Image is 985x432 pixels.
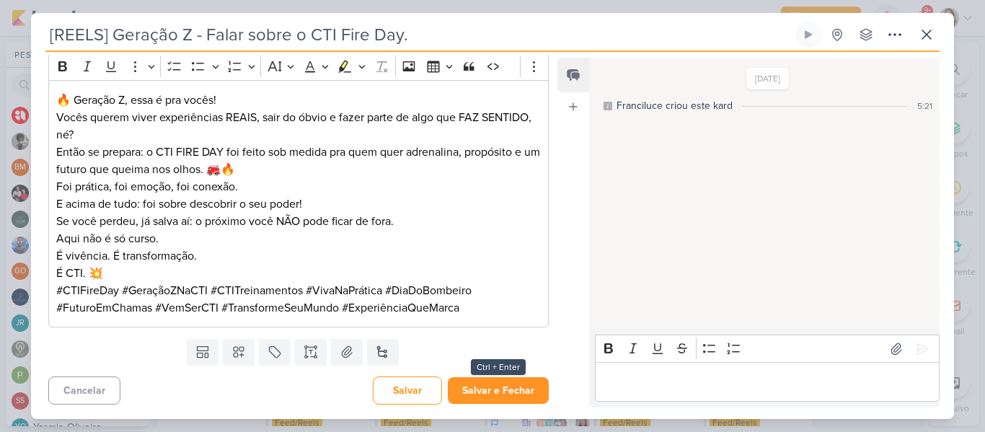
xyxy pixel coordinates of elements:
p: Foi prática, foi emoção, foi conexão. E acima de tudo: foi sobre descobrir o seu poder! [56,178,541,213]
div: Editor editing area: main [595,362,940,402]
div: Editor toolbar [48,52,549,80]
div: Editor toolbar [595,335,940,363]
input: Kard Sem Título [45,22,792,48]
p: Então se prepara: o CTI FIRE DAY foi feito sob medida pra quem quer adrenalina, propósito e um fu... [56,144,541,178]
div: 5:21 [917,100,932,113]
button: Salvar [373,376,442,405]
div: Franciluce criou este kard [617,98,733,113]
p: #CTIFireDay #GeraçãoZNaCTI #CTITreinamentos #VivaNaPrática #DiaDoBombeiro #FuturoEmChamas #VemSer... [56,282,541,317]
p: Se você perdeu, já salva aí: o próximo você NÃO pode ficar de fora. Aqui não é só curso. É vivênc... [56,213,541,282]
div: Ctrl + Enter [471,359,526,375]
div: Ligar relógio [803,29,814,40]
div: Editor editing area: main [48,80,549,327]
button: Cancelar [48,376,120,405]
p: 🔥 Geração Z, essa é pra vocês! Vocês querem viver experiências REAIS, sair do óbvio e fazer parte... [56,92,541,144]
button: Salvar e Fechar [448,377,549,404]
